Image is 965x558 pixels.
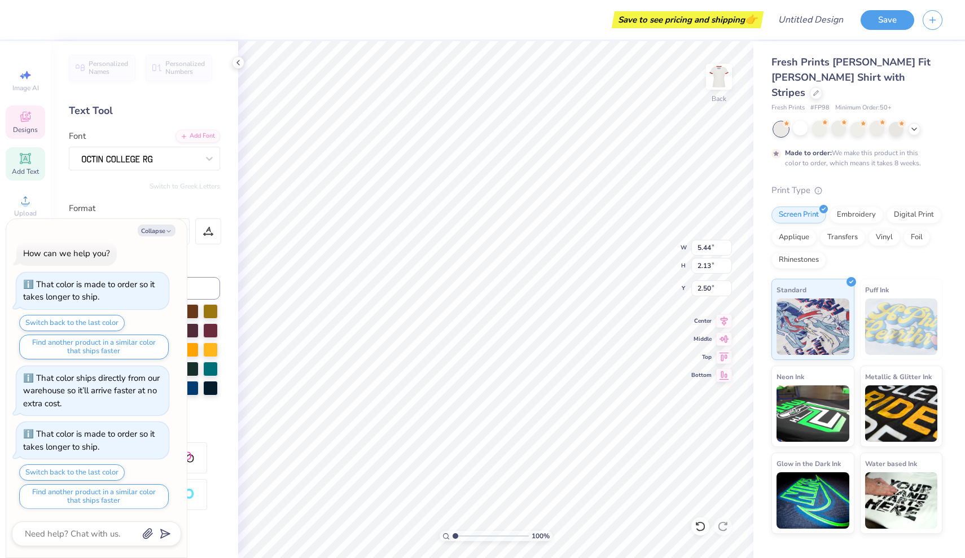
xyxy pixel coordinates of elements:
span: 👉 [745,12,757,26]
div: Vinyl [869,229,900,246]
span: Puff Ink [865,284,889,296]
div: How can we help you? [23,248,110,259]
span: Personalized Numbers [165,60,205,76]
span: Image AI [12,84,39,93]
button: Save [861,10,914,30]
button: Collapse [138,225,176,236]
div: Screen Print [771,206,826,223]
span: Personalized Names [89,60,129,76]
span: Fresh Prints [PERSON_NAME] Fit [PERSON_NAME] Shirt with Stripes [771,55,931,99]
img: Glow in the Dark Ink [777,472,849,529]
img: Standard [777,298,849,355]
div: We make this product in this color to order, which means it takes 8 weeks. [785,148,924,168]
div: Save to see pricing and shipping [615,11,761,28]
span: 100 % [532,531,550,541]
span: Middle [691,335,712,343]
div: Rhinestones [771,252,826,269]
button: Switch to Greek Letters [150,182,220,191]
span: Neon Ink [777,371,804,383]
div: That color ships directly from our warehouse so it’ll arrive faster at no extra cost. [23,372,160,409]
span: Minimum Order: 50 + [835,103,892,113]
button: Find another product in a similar color that ships faster [19,335,169,359]
div: Transfers [820,229,865,246]
label: Font [69,130,86,143]
span: Standard [777,284,806,296]
span: Glow in the Dark Ink [777,458,841,469]
div: Print Type [771,184,942,197]
button: Switch back to the last color [19,315,125,331]
img: Water based Ink [865,472,938,529]
span: # FP98 [810,103,830,113]
span: Fresh Prints [771,103,805,113]
span: Water based Ink [865,458,917,469]
div: That color is made to order so it takes longer to ship. [23,279,155,303]
div: Back [712,94,726,104]
img: Neon Ink [777,385,849,442]
button: Switch back to the last color [19,464,125,481]
span: Bottom [691,371,712,379]
div: Add Font [176,130,220,143]
input: Untitled Design [769,8,852,31]
div: Embroidery [830,206,883,223]
div: Format [69,202,221,215]
span: Designs [13,125,38,134]
div: Applique [771,229,817,246]
div: Digital Print [887,206,941,223]
button: Find another product in a similar color that ships faster [19,484,169,509]
span: Upload [14,209,37,218]
img: Metallic & Glitter Ink [865,385,938,442]
strong: Made to order: [785,148,832,157]
img: Puff Ink [865,298,938,355]
span: Metallic & Glitter Ink [865,371,932,383]
div: Foil [903,229,930,246]
div: That color is made to order so it takes longer to ship. [23,428,155,452]
img: Back [708,65,730,88]
div: Text Tool [69,103,220,118]
span: Top [691,353,712,361]
span: Center [691,317,712,325]
span: Add Text [12,167,39,176]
